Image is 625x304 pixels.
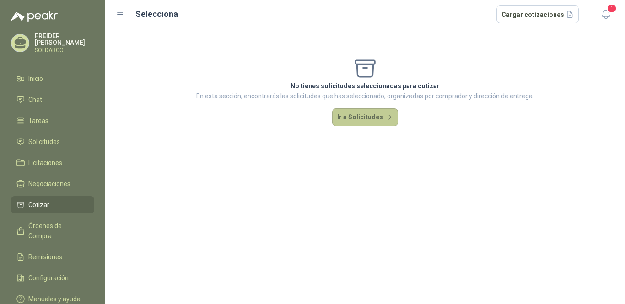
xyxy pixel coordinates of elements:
p: SOLDARCO [35,48,94,53]
button: Ir a Solicitudes [332,108,398,127]
a: Solicitudes [11,133,94,150]
span: Chat [28,95,42,105]
span: Licitaciones [28,158,62,168]
a: Licitaciones [11,154,94,171]
p: En esta sección, encontrarás las solicitudes que has seleccionado, organizadas por comprador y di... [196,91,534,101]
p: FREIDER [PERSON_NAME] [35,33,94,46]
span: Solicitudes [28,137,60,147]
a: Negociaciones [11,175,94,192]
a: Tareas [11,112,94,129]
a: Cotizar [11,196,94,213]
span: Inicio [28,74,43,84]
span: Remisiones [28,252,62,262]
span: Cotizar [28,200,49,210]
button: Cargar cotizaciones [496,5,579,24]
span: Órdenes de Compra [28,221,86,241]
a: Configuración [11,269,94,287]
span: Configuración [28,273,69,283]
span: 1 [607,4,617,13]
span: Negociaciones [28,179,70,189]
img: Logo peakr [11,11,58,22]
p: No tienes solicitudes seleccionadas para cotizar [196,81,534,91]
span: Tareas [28,116,48,126]
button: 1 [598,6,614,23]
a: Órdenes de Compra [11,217,94,245]
a: Chat [11,91,94,108]
a: Remisiones [11,248,94,266]
a: Inicio [11,70,94,87]
h2: Selecciona [135,8,178,21]
span: Manuales y ayuda [28,294,81,304]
